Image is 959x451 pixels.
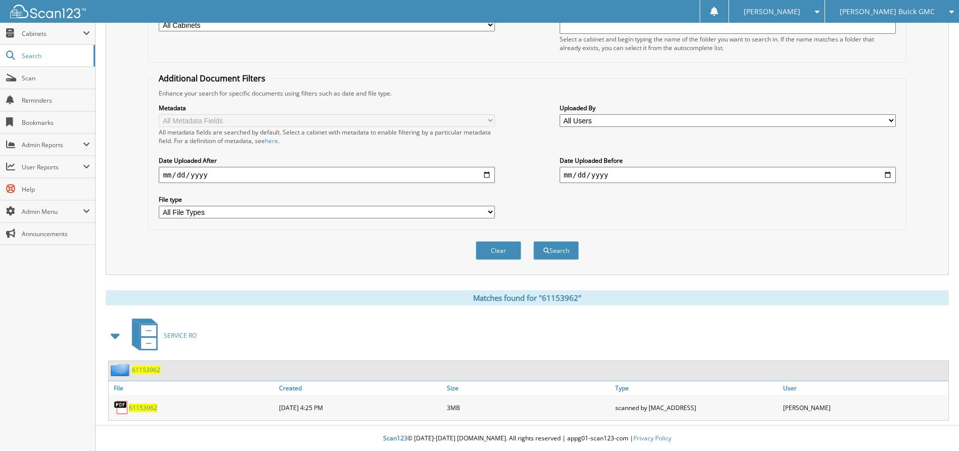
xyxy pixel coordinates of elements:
[613,381,781,395] a: Type
[277,397,444,418] div: [DATE] 4:25 PM
[22,96,90,105] span: Reminders
[159,104,495,112] label: Metadata
[560,35,896,52] div: Select a cabinet and begin typing the name of the folder you want to search in. If the name match...
[96,426,959,451] div: © [DATE]-[DATE] [DOMAIN_NAME]. All rights reserved | appg01-scan123-com |
[22,118,90,127] span: Bookmarks
[154,73,270,84] legend: Additional Document Filters
[444,381,612,395] a: Size
[265,137,278,145] a: here
[560,167,896,183] input: end
[781,397,948,418] div: [PERSON_NAME]
[633,434,671,442] a: Privacy Policy
[560,156,896,165] label: Date Uploaded Before
[159,167,495,183] input: start
[109,381,277,395] a: File
[22,52,88,60] span: Search
[154,89,900,98] div: Enhance your search for specific documents using filters such as date and file type.
[111,364,132,376] img: folder2.png
[129,403,157,412] a: 61153962
[22,163,83,171] span: User Reports
[840,9,935,15] span: [PERSON_NAME] Buick GMC
[159,156,495,165] label: Date Uploaded After
[114,400,129,415] img: PDF.png
[613,397,781,418] div: scanned by [MAC_ADDRESS]
[22,29,83,38] span: Cabinets
[533,241,579,260] button: Search
[744,9,800,15] span: [PERSON_NAME]
[560,104,896,112] label: Uploaded By
[444,397,612,418] div: 3MB
[159,128,495,145] div: All metadata fields are searched by default. Select a cabinet with metadata to enable filtering b...
[277,381,444,395] a: Created
[383,434,407,442] span: Scan123
[159,195,495,204] label: File type
[126,315,197,355] a: SERVICE RO
[132,366,160,374] a: 61153962
[22,74,90,82] span: Scan
[10,5,86,18] img: scan123-logo-white.svg
[22,141,83,149] span: Admin Reports
[106,290,949,305] div: Matches found for "61153962"
[22,230,90,238] span: Announcements
[22,185,90,194] span: Help
[781,381,948,395] a: User
[476,241,521,260] button: Clear
[22,207,83,216] span: Admin Menu
[164,331,197,340] span: SERVICE RO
